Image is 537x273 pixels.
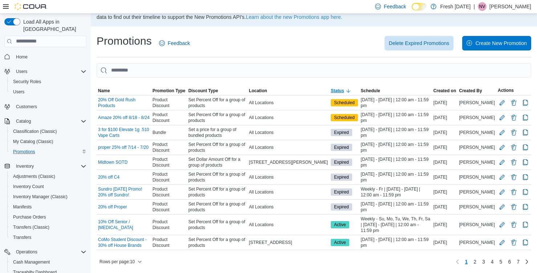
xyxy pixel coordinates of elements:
[13,162,37,171] button: Inventory
[489,2,531,11] p: [PERSON_NAME]
[432,128,458,137] div: [DATE]
[459,174,495,180] span: [PERSON_NAME]
[331,144,352,151] span: Expired
[412,3,427,11] input: Dark Mode
[98,115,150,121] a: Amaze 20% off 8/18 - 8/24
[434,88,456,94] span: Created on
[152,171,186,183] span: Product Discount
[361,112,431,123] span: [DATE] - [DATE] | 12:00 am - 11:59 pm
[334,189,349,195] span: Expired
[498,238,507,247] button: Edit Promotion
[1,52,89,62] button: Home
[249,130,274,135] span: All Locations
[7,147,89,157] button: Promotions
[10,203,34,211] a: Manifests
[462,256,522,268] ul: Pagination for table:
[465,258,468,265] span: 1
[97,63,531,78] input: This is a search bar. As you type, the results lower in the page will automatically filter.
[13,79,41,85] span: Security Roles
[249,204,274,210] span: All Locations
[249,88,267,94] span: Location
[13,117,34,126] button: Catalog
[10,258,53,266] a: Cash Management
[521,113,530,122] button: Clone Promotion
[432,220,458,229] div: [DATE]
[509,188,518,196] button: Delete Promotion
[522,257,531,266] a: Next page
[156,36,193,50] a: Feedback
[331,239,349,246] span: Active
[361,171,431,183] span: [DATE] - [DATE] | 12:00 am - 11:59 pm
[459,130,495,135] span: [PERSON_NAME]
[98,159,127,165] a: Midtown SOTD
[459,100,495,106] span: [PERSON_NAME]
[385,36,454,50] button: Delete Expired Promotions
[459,222,495,228] span: [PERSON_NAME]
[13,117,86,126] span: Catalog
[16,163,34,169] span: Inventory
[98,88,110,94] span: Name
[16,104,37,110] span: Customers
[152,219,186,231] span: Product Discount
[498,143,507,152] button: Edit Promotion
[99,259,135,265] span: Rows per page : 10
[1,161,89,171] button: Inventory
[334,159,349,166] span: Expired
[509,143,518,152] button: Delete Promotion
[509,238,518,247] button: Delete Promotion
[331,221,349,228] span: Active
[459,189,495,195] span: [PERSON_NAME]
[152,156,186,168] span: Product Discount
[16,54,28,60] span: Home
[459,204,495,210] span: [PERSON_NAME]
[97,86,151,95] button: Name
[334,174,349,180] span: Expired
[498,98,507,107] button: Edit Promotion
[432,98,458,107] div: [DATE]
[249,240,292,245] span: [STREET_ADDRESS]
[13,194,68,200] span: Inventory Manager (Classic)
[334,204,349,210] span: Expired
[10,127,60,136] a: Classification (Classic)
[16,69,27,74] span: Users
[361,201,431,213] span: [DATE] - [DATE] | 12:00 am - 11:59 pm
[97,34,152,48] h1: Promotions
[13,214,46,220] span: Purchase Orders
[432,158,458,167] div: [DATE]
[10,127,86,136] span: Classification (Classic)
[187,95,248,110] div: Set Percent Off for a group of products
[249,174,274,180] span: All Locations
[334,239,346,246] span: Active
[462,256,471,268] button: Page 1 of 7
[10,182,47,191] a: Inventory Count
[152,201,186,213] span: Product Discount
[13,67,86,76] span: Users
[249,159,328,165] span: [STREET_ADDRESS][PERSON_NAME]
[10,87,86,96] span: Users
[10,203,86,211] span: Manifests
[187,155,248,170] div: Set Dollar Amount Off for a group of products
[334,99,355,106] span: Scheduled
[498,128,507,137] button: Edit Promotion
[432,86,458,95] button: Created on
[453,257,462,266] button: Previous page
[521,98,530,107] button: Clone Promotion
[10,223,52,232] a: Transfers (Classic)
[509,203,518,211] button: Delete Promotion
[361,127,431,138] span: [DATE] - [DATE] | 12:00 am - 11:59 pm
[361,186,431,198] span: Weekly - Fr | [DATE] - [DATE] | 12:00 am - 11:59 pm
[479,256,488,268] a: Page 3 of 7
[384,3,406,10] span: Feedback
[13,248,86,256] span: Operations
[498,203,507,211] button: Edit Promotion
[334,114,355,121] span: Scheduled
[10,233,34,242] a: Transfers
[13,162,86,171] span: Inventory
[187,217,248,232] div: Set Percent Off for a group of products
[334,144,349,151] span: Expired
[459,88,482,94] span: Created By
[152,186,186,198] span: Product Discount
[13,259,50,265] span: Cash Management
[249,144,274,150] span: All Locations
